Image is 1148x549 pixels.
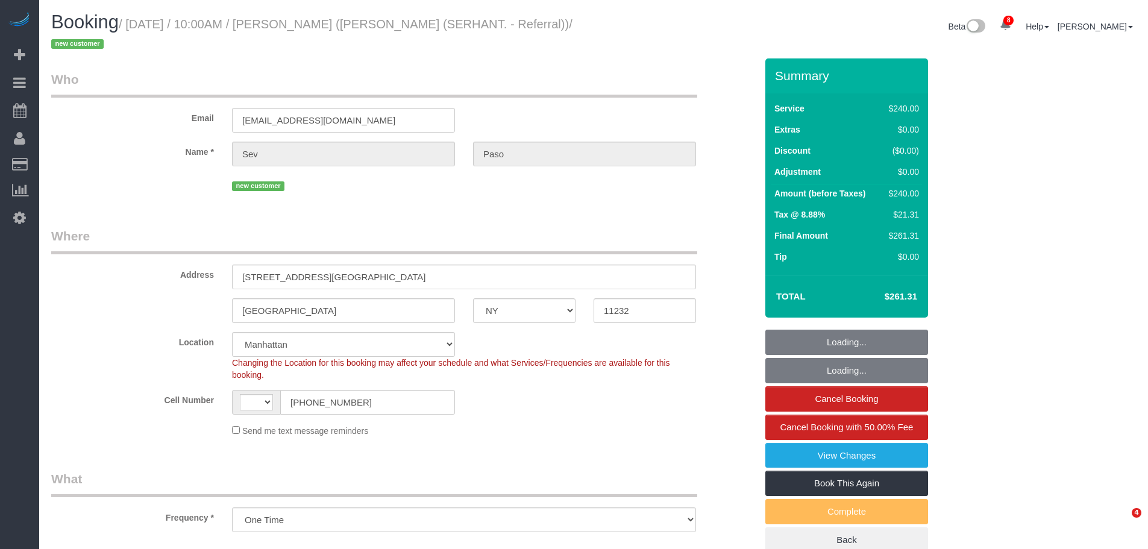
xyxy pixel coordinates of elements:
span: Changing the Location for this booking may affect your schedule and what Services/Frequencies are... [232,358,670,380]
div: $240.00 [884,187,919,199]
label: Location [42,332,223,348]
input: First Name [232,142,455,166]
label: Cell Number [42,390,223,406]
input: Last Name [473,142,696,166]
span: / [51,17,572,51]
div: ($0.00) [884,145,919,157]
span: new customer [51,39,104,49]
a: View Changes [765,443,928,468]
span: Send me text message reminders [242,426,368,436]
a: Cancel Booking with 50.00% Fee [765,415,928,440]
label: Amount (before Taxes) [774,187,865,199]
a: [PERSON_NAME] [1058,22,1133,31]
input: Zip Code [594,298,696,323]
label: Frequency * [42,507,223,524]
h3: Summary [775,69,922,83]
div: $21.31 [884,209,919,221]
span: Cancel Booking with 50.00% Fee [780,422,914,432]
h4: $261.31 [848,292,917,302]
legend: What [51,470,697,497]
label: Adjustment [774,166,821,178]
div: $261.31 [884,230,919,242]
div: $240.00 [884,102,919,115]
a: Beta [949,22,986,31]
a: 8 [994,12,1017,39]
strong: Total [776,291,806,301]
label: Address [42,265,223,281]
label: Extras [774,124,800,136]
legend: Who [51,71,697,98]
span: new customer [232,181,284,191]
span: 4 [1132,508,1141,518]
a: Cancel Booking [765,386,928,412]
label: Final Amount [774,230,828,242]
legend: Where [51,227,697,254]
label: Name * [42,142,223,158]
img: New interface [965,19,985,35]
input: City [232,298,455,323]
a: Book This Again [765,471,928,496]
div: $0.00 [884,166,919,178]
span: Booking [51,11,119,33]
img: Automaid Logo [7,12,31,29]
small: / [DATE] / 10:00AM / [PERSON_NAME] ([PERSON_NAME] (SERHANT. - Referral)) [51,17,572,51]
label: Tax @ 8.88% [774,209,825,221]
a: Help [1026,22,1049,31]
label: Discount [774,145,811,157]
label: Email [42,108,223,124]
input: Cell Number [280,390,455,415]
span: 8 [1003,16,1014,25]
input: Email [232,108,455,133]
iframe: Intercom live chat [1107,508,1136,537]
label: Service [774,102,805,115]
div: $0.00 [884,251,919,263]
div: $0.00 [884,124,919,136]
label: Tip [774,251,787,263]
